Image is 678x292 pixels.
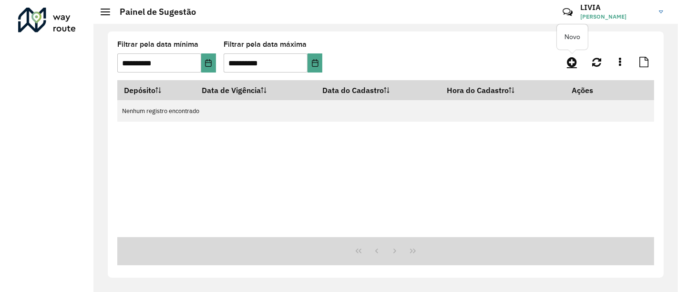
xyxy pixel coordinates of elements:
[557,24,588,50] div: Novo
[440,80,565,100] th: Hora do Cadastro
[224,39,307,50] label: Filtrar pela data máxima
[580,3,652,12] h3: LIVIA
[308,53,322,73] button: Choose Date
[316,80,440,100] th: Data do Cadastro
[580,12,652,21] span: [PERSON_NAME]
[110,7,196,17] h2: Painel de Sugestão
[201,53,216,73] button: Choose Date
[565,80,623,100] th: Ações
[117,39,198,50] label: Filtrar pela data mínima
[195,80,316,100] th: Data de Vigência
[117,100,654,122] td: Nenhum registro encontrado
[117,80,195,100] th: Depósito
[557,2,578,22] a: Contato Rápido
